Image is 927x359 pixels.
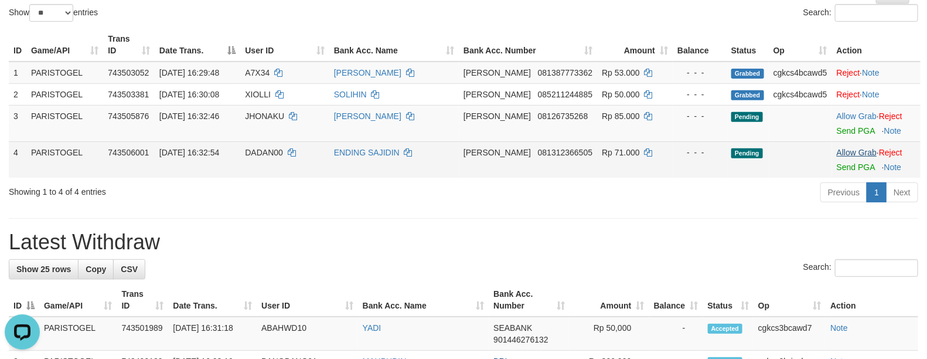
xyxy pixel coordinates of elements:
[673,28,727,62] th: Balance
[803,259,918,277] label: Search:
[245,90,271,99] span: XIOLLI
[334,148,400,157] a: ENDING SAJIDIN
[830,323,848,333] a: Note
[837,148,879,157] span: ·
[602,90,640,99] span: Rp 50.000
[9,83,26,105] td: 2
[245,68,270,77] span: A7X34
[39,317,117,351] td: PARISTOGEL
[363,323,381,333] a: YADI
[464,90,531,99] span: [PERSON_NAME]
[826,283,918,317] th: Action
[108,111,149,121] span: 743505876
[159,90,219,99] span: [DATE] 16:30:08
[16,265,71,274] span: Show 25 rows
[117,283,169,317] th: Trans ID: activate to sort column ascending
[731,148,763,158] span: Pending
[257,283,358,317] th: User ID: activate to sort column ascending
[677,147,722,158] div: - - -
[832,83,921,105] td: ·
[9,4,98,22] label: Show entries
[240,28,329,62] th: User ID: activate to sort column ascending
[464,68,531,77] span: [PERSON_NAME]
[832,141,921,178] td: ·
[168,283,257,317] th: Date Trans.: activate to sort column ascending
[464,111,531,121] span: [PERSON_NAME]
[570,317,649,351] td: Rp 50,000
[9,62,26,84] td: 1
[597,28,673,62] th: Amount: activate to sort column ascending
[703,283,754,317] th: Status: activate to sort column ascending
[837,162,875,172] a: Send PGA
[26,62,103,84] td: PARISTOGEL
[29,4,73,22] select: Showentries
[731,69,764,79] span: Grabbed
[677,110,722,122] div: - - -
[602,148,640,157] span: Rp 71.000
[117,317,169,351] td: 743501989
[837,111,879,121] span: ·
[113,259,145,279] a: CSV
[108,90,149,99] span: 743503381
[727,28,769,62] th: Status
[879,111,902,121] a: Reject
[9,141,26,178] td: 4
[9,181,377,198] div: Showing 1 to 4 of 4 entries
[754,283,826,317] th: Op: activate to sort column ascending
[649,317,703,351] td: -
[86,265,106,274] span: Copy
[708,324,743,334] span: Accepted
[493,335,548,344] span: Copy 901446276132 to clipboard
[862,68,880,77] a: Note
[26,83,103,105] td: PARISTOGEL
[835,4,918,22] input: Search:
[334,111,401,121] a: [PERSON_NAME]
[602,68,640,77] span: Rp 53.000
[862,90,880,99] a: Note
[538,90,592,99] span: Copy 085211244885 to clipboard
[9,259,79,279] a: Show 25 rows
[820,182,867,202] a: Previous
[602,111,640,121] span: Rp 85.000
[837,90,860,99] a: Reject
[538,148,592,157] span: Copy 081312366505 to clipboard
[731,90,764,100] span: Grabbed
[493,323,532,333] span: SEABANK
[538,111,588,121] span: Copy 08126735268 to clipboard
[245,148,283,157] span: DADAN00
[9,28,26,62] th: ID
[837,111,877,121] a: Allow Grab
[26,141,103,178] td: PARISTOGEL
[884,162,902,172] a: Note
[26,28,103,62] th: Game/API: activate to sort column ascending
[837,68,860,77] a: Reject
[245,111,284,121] span: JHONAKU
[835,259,918,277] input: Search:
[108,148,149,157] span: 743506001
[121,265,138,274] span: CSV
[9,231,918,254] h1: Latest Withdraw
[159,111,219,121] span: [DATE] 16:32:46
[155,28,240,62] th: Date Trans.: activate to sort column descending
[837,148,877,157] a: Allow Grab
[358,283,489,317] th: Bank Acc. Name: activate to sort column ascending
[26,105,103,141] td: PARISTOGEL
[257,317,358,351] td: ABAHWD10
[334,68,401,77] a: [PERSON_NAME]
[886,182,918,202] a: Next
[39,283,117,317] th: Game/API: activate to sort column ascending
[329,28,459,62] th: Bank Acc. Name: activate to sort column ascending
[570,283,649,317] th: Amount: activate to sort column ascending
[677,67,722,79] div: - - -
[464,148,531,157] span: [PERSON_NAME]
[103,28,155,62] th: Trans ID: activate to sort column ascending
[867,182,887,202] a: 1
[459,28,597,62] th: Bank Acc. Number: activate to sort column ascending
[837,126,875,136] a: Send PGA
[769,83,832,105] td: cgkcs4bcawd5
[832,28,921,62] th: Action
[832,62,921,84] td: ·
[769,28,832,62] th: Op: activate to sort column ascending
[108,68,149,77] span: 743503052
[649,283,703,317] th: Balance: activate to sort column ascending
